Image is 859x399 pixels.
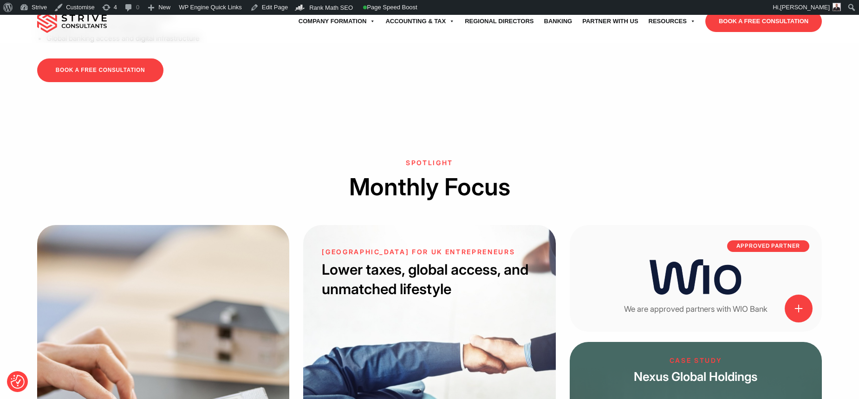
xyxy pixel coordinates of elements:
[11,375,25,389] button: Consent Preferences
[322,260,537,299] h3: Lower taxes, global access, and unmatched lifestyle
[727,240,809,251] p: APPROVED PARTNER
[570,225,822,332] a: APPROVED PARTNER We are approved partners with WIO Bank
[37,58,163,82] a: BOOK A FREE CONSULTATION
[37,10,107,33] img: main-logo.svg
[293,8,381,34] a: Company Formation
[309,4,353,11] span: Rank Math SEO
[577,8,643,34] a: Partner with Us
[705,11,822,32] a: BOOK A FREE CONSULTATION
[570,357,822,365] h6: CASE STUDY
[37,159,822,167] h6: SPOTLIGHT
[37,171,822,203] h2: Monthly Focus
[570,302,822,316] p: We are approved partners with WIO Bank
[11,375,25,389] img: Revisit consent button
[570,368,822,385] h4: Nexus Global Holdings
[539,8,578,34] a: Banking
[780,4,830,11] span: [PERSON_NAME]
[322,248,537,256] h6: [GEOGRAPHIC_DATA] for UK entrepreneurs
[460,8,539,34] a: Regional Directors
[380,8,460,34] a: Accounting & Tax
[644,8,701,34] a: Resources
